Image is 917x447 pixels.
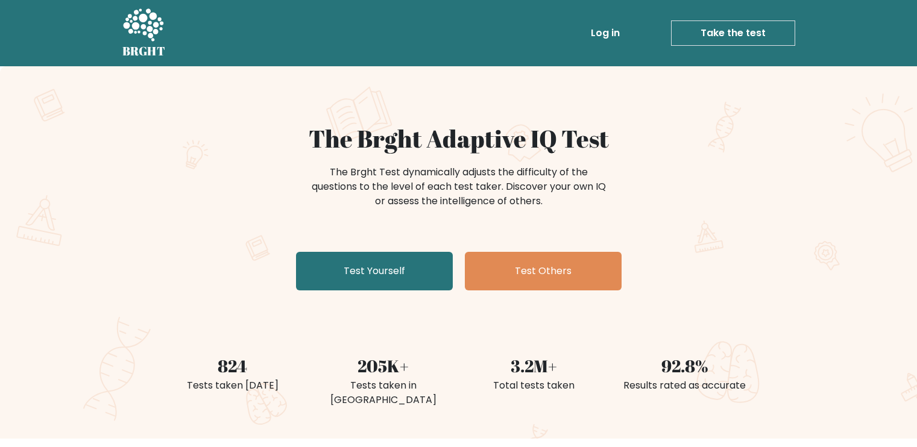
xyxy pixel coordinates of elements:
div: Results rated as accurate [617,378,753,393]
div: 824 [165,353,301,378]
a: Log in [586,21,625,45]
h5: BRGHT [122,44,166,58]
div: The Brght Test dynamically adjusts the difficulty of the questions to the level of each test take... [308,165,610,208]
a: Test Yourself [296,252,453,290]
div: Tests taken in [GEOGRAPHIC_DATA] [315,378,452,407]
a: BRGHT [122,5,166,61]
div: Total tests taken [466,378,602,393]
a: Take the test [671,20,795,46]
div: Tests taken [DATE] [165,378,301,393]
div: 92.8% [617,353,753,378]
div: 3.2M+ [466,353,602,378]
h1: The Brght Adaptive IQ Test [165,124,753,153]
div: 205K+ [315,353,452,378]
a: Test Others [465,252,622,290]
